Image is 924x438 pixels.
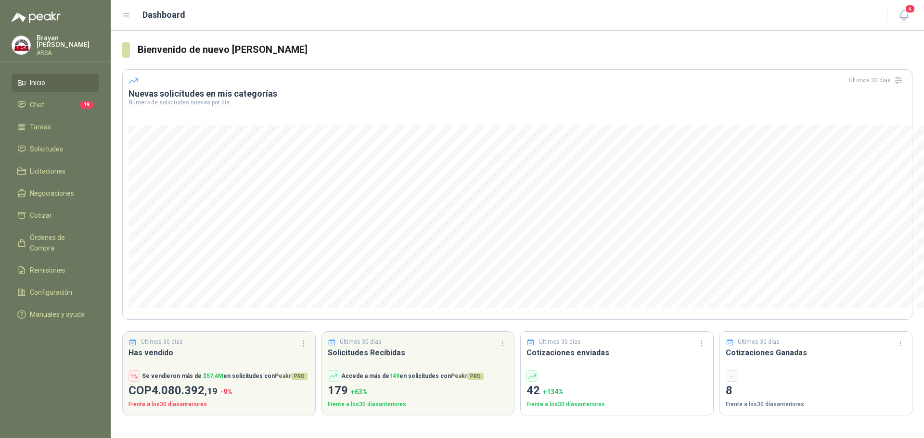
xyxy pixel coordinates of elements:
[30,122,51,132] span: Tareas
[12,283,99,301] a: Configuración
[37,50,99,56] p: ARSA
[12,12,61,23] img: Logo peakr
[328,347,509,359] h3: Solicitudes Recibidas
[12,206,99,225] a: Cotizar
[738,338,780,347] p: Últimos 30 días
[526,382,707,400] p: 42
[30,309,85,320] span: Manuales y ayuda
[12,36,30,54] img: Company Logo
[543,388,564,396] span: + 134 %
[128,400,309,409] p: Frente a los 30 días anteriores
[152,384,218,397] span: 4.080.392
[12,184,99,202] a: Negociaciones
[726,370,737,382] div: -
[138,42,912,57] h3: Bienvenido de nuevo [PERSON_NAME]
[328,400,509,409] p: Frente a los 30 días anteriores
[341,372,484,381] p: Accede a más de en solicitudes con
[12,305,99,324] a: Manuales y ayuda
[726,400,907,409] p: Frente a los 30 días anteriores
[203,373,223,379] span: $ 57,4M
[128,100,906,105] p: Número de solicitudes nuevas por día
[340,338,382,347] p: Últimos 30 días
[275,373,308,379] span: Peakr
[291,373,308,380] span: PRO
[30,188,74,199] span: Negociaciones
[128,88,906,100] h3: Nuevas solicitudes en mis categorías
[30,265,65,275] span: Remisiones
[30,232,90,253] span: Órdenes de Compra
[30,77,45,88] span: Inicio
[30,144,63,154] span: Solicitudes
[328,382,509,400] p: 179
[30,166,65,176] span: Licitaciones
[205,386,218,397] span: ,19
[849,73,906,88] div: Últimos 30 días
[726,382,907,400] p: 8
[895,7,912,24] button: 4
[30,287,72,298] span: Configuración
[30,100,44,110] span: Chat
[526,347,707,359] h3: Cotizaciones enviadas
[12,96,99,114] a: Chat19
[30,210,52,221] span: Cotizar
[12,140,99,158] a: Solicitudes
[539,338,581,347] p: Últimos 30 días
[80,101,93,109] span: 19
[12,162,99,180] a: Licitaciones
[128,347,309,359] h3: Has vendido
[726,347,907,359] h3: Cotizaciones Ganadas
[220,388,232,396] span: -9 %
[141,338,183,347] p: Últimos 30 días
[905,4,915,13] span: 4
[451,373,484,379] span: Peakr
[467,373,484,380] span: PRO
[526,400,707,409] p: Frente a los 30 días anteriores
[128,382,309,400] p: COP
[142,372,308,381] p: Se vendieron más de en solicitudes con
[12,261,99,279] a: Remisiones
[12,74,99,92] a: Inicio
[142,8,185,22] h1: Dashboard
[351,388,368,396] span: + 63 %
[12,118,99,136] a: Tareas
[12,228,99,257] a: Órdenes de Compra
[389,373,399,379] span: 149
[37,35,99,48] p: Brayan [PERSON_NAME]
